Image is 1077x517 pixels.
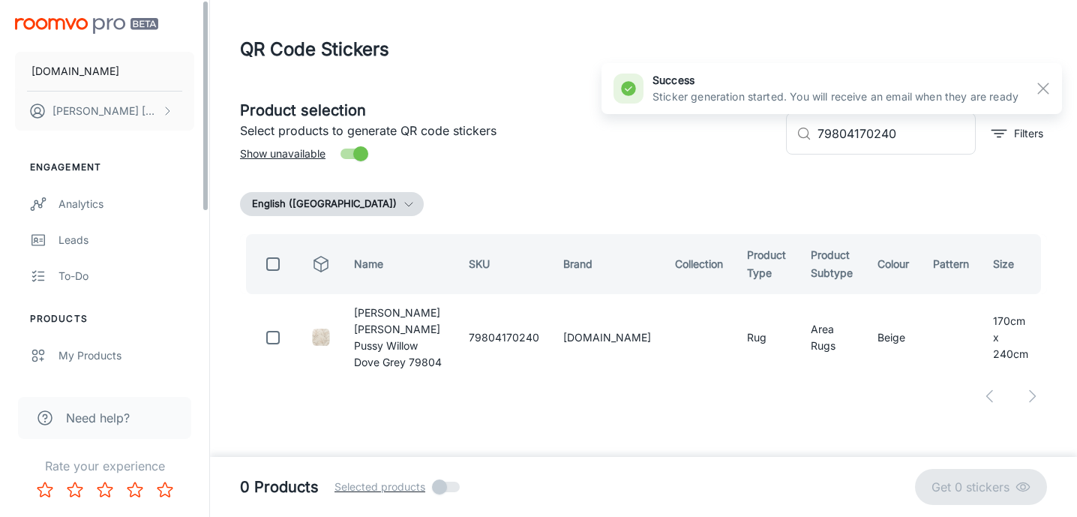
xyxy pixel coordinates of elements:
td: 79804170240 [457,300,551,375]
h5: 0 Products [240,476,319,498]
p: [DOMAIN_NAME] [31,63,119,80]
button: Rate 2 star [60,475,90,505]
div: Leads [58,232,194,248]
img: Roomvo PRO Beta [15,18,158,34]
td: Rug [735,300,799,375]
span: Need help? [66,409,130,427]
button: Rate 5 star [150,475,180,505]
td: Area Rugs [799,300,865,375]
div: My Products [58,347,194,364]
th: Colour [865,234,921,294]
td: 170cm x 240cm [981,300,1047,375]
button: [DOMAIN_NAME] [15,52,194,91]
span: Show unavailable [240,146,325,162]
th: Product Type [735,234,799,294]
button: Rate 1 star [30,475,60,505]
input: Search by SKU, brand, collection... [817,113,976,155]
p: Sticker generation started. You will receive an email when they are ready [652,89,1018,105]
button: Rate 3 star [90,475,120,505]
th: Size [981,234,1047,294]
p: Rate your experience [12,457,197,475]
button: [PERSON_NAME] [PERSON_NAME] [15,92,194,131]
th: Product Subtype [799,234,865,294]
td: [PERSON_NAME] [PERSON_NAME] Pussy Willow Dove Grey 79804 [342,300,457,375]
td: Beige [865,300,921,375]
h5: Product selection [240,99,774,122]
button: filter [988,122,1047,146]
p: [PERSON_NAME] [PERSON_NAME] [52,103,158,119]
th: Name [342,234,457,294]
div: To-do [58,268,194,284]
th: Pattern [921,234,981,294]
button: Rate 4 star [120,475,150,505]
th: Brand [551,234,663,294]
span: Selected products [334,479,425,495]
p: Select products to generate QR code stickers [240,122,774,140]
th: SKU [457,234,551,294]
button: English ([GEOGRAPHIC_DATA]) [240,192,424,216]
td: [DOMAIN_NAME] [551,300,663,375]
div: Analytics [58,196,194,212]
h6: success [652,72,1018,89]
th: Collection [663,234,735,294]
p: Filters [1014,125,1043,142]
h1: QR Code Stickers [240,36,389,63]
